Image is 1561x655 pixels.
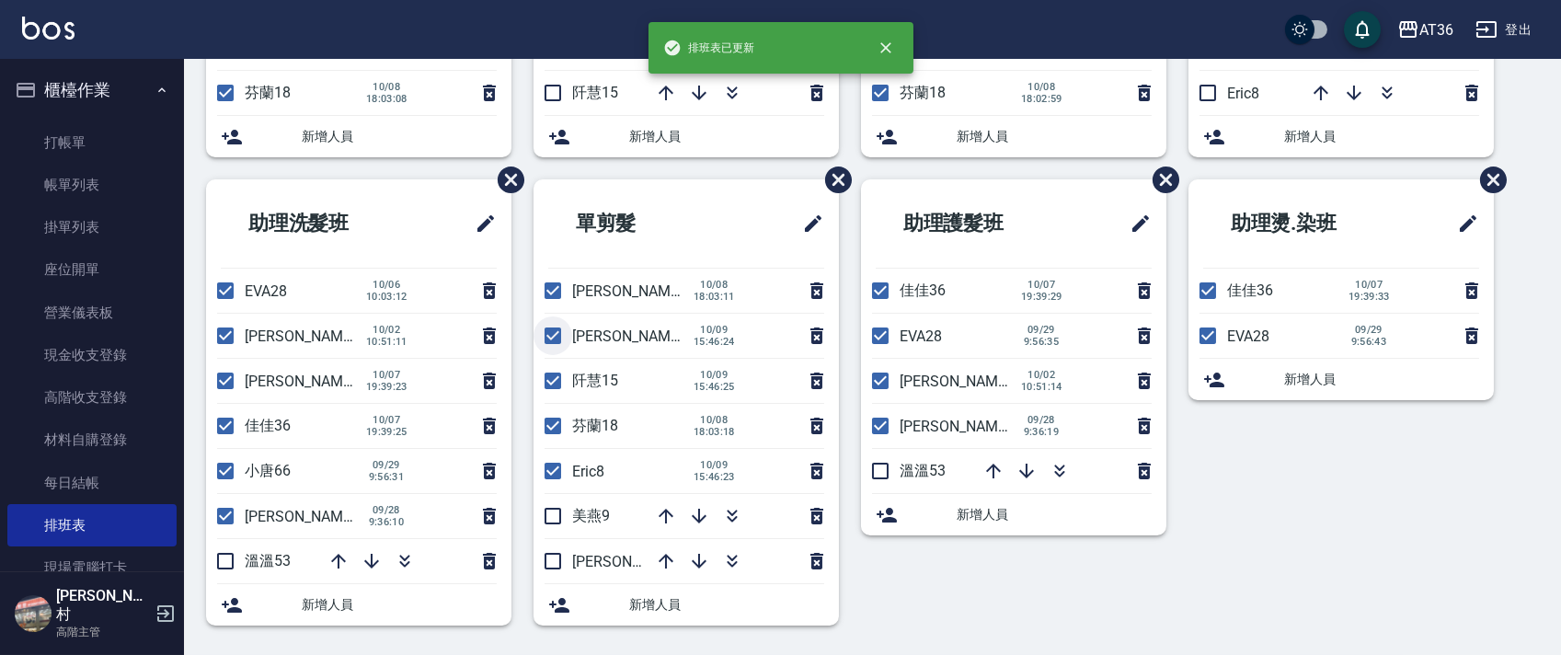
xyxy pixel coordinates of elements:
[245,552,291,569] span: 溫溫53
[245,84,291,101] span: 芬蘭18
[694,414,735,426] span: 10/08
[366,93,407,105] span: 18:03:08
[7,376,177,419] a: 高階收支登錄
[245,282,287,300] span: EVA28
[572,372,618,389] span: 阡慧15
[1349,336,1389,348] span: 9:56:43
[1227,282,1273,299] span: 佳佳36
[1119,201,1152,246] span: 修改班表的標題
[866,28,906,68] button: close
[1390,11,1461,49] button: AT36
[245,327,372,345] span: [PERSON_NAME]56
[1021,414,1062,426] span: 09/28
[1227,327,1269,345] span: EVA28
[1466,153,1509,207] span: 刪除班表
[572,327,699,345] span: [PERSON_NAME]11
[694,369,735,381] span: 10/09
[7,206,177,248] a: 掛單列表
[572,553,691,570] span: [PERSON_NAME]6
[366,81,407,93] span: 10/08
[1188,359,1494,400] div: 新增人員
[1021,381,1062,393] span: 10:51:14
[1021,81,1062,93] span: 10/08
[221,190,419,257] h2: 助理洗髮班
[694,426,735,438] span: 18:03:18
[1284,370,1479,389] span: 新增人員
[572,282,699,300] span: [PERSON_NAME]16
[1021,426,1062,438] span: 9:36:19
[7,248,177,291] a: 座位開單
[694,459,735,471] span: 10/09
[245,462,291,479] span: 小唐66
[245,373,372,390] span: [PERSON_NAME]55
[366,504,407,516] span: 09/28
[957,505,1152,524] span: 新增人員
[957,127,1152,146] span: 新增人員
[534,116,839,157] div: 新增人員
[694,324,735,336] span: 10/09
[900,373,1027,390] span: [PERSON_NAME]56
[1468,13,1539,47] button: 登出
[1021,291,1062,303] span: 19:39:29
[1419,18,1453,41] div: AT36
[15,595,52,632] img: Person
[1021,336,1062,348] span: 9:56:35
[366,414,407,426] span: 10/07
[366,291,407,303] span: 10:03:12
[1349,291,1390,303] span: 19:39:33
[1021,279,1062,291] span: 10/07
[694,291,735,303] span: 18:03:11
[861,116,1166,157] div: 新增人員
[7,121,177,164] a: 打帳單
[56,587,150,624] h5: [PERSON_NAME]村
[1021,324,1062,336] span: 09/29
[366,336,407,348] span: 10:51:11
[791,201,824,246] span: 修改班表的標題
[629,595,824,615] span: 新增人員
[206,116,511,157] div: 新增人員
[1446,201,1479,246] span: 修改班表的標題
[245,508,372,525] span: [PERSON_NAME]58
[1021,93,1062,105] span: 18:02:59
[366,426,407,438] span: 19:39:25
[1284,127,1479,146] span: 新增人員
[572,507,610,524] span: 美燕9
[302,595,497,615] span: 新增人員
[900,327,942,345] span: EVA28
[572,463,604,480] span: Eric8
[534,584,839,626] div: 新增人員
[1139,153,1182,207] span: 刪除班表
[366,459,407,471] span: 09/29
[302,127,497,146] span: 新增人員
[366,471,407,483] span: 9:56:31
[694,279,735,291] span: 10/08
[1203,190,1405,257] h2: 助理燙.染班
[1227,85,1259,102] span: Eric8
[366,324,407,336] span: 10/02
[694,471,735,483] span: 15:46:23
[7,504,177,546] a: 排班表
[900,462,946,479] span: 溫溫53
[366,369,407,381] span: 10/07
[811,153,855,207] span: 刪除班表
[366,516,407,528] span: 9:36:10
[663,39,755,57] span: 排班表已更新
[206,584,511,626] div: 新增人員
[7,462,177,504] a: 每日結帳
[7,419,177,461] a: 材料自購登錄
[1021,369,1062,381] span: 10/02
[876,190,1074,257] h2: 助理護髮班
[366,279,407,291] span: 10/06
[572,84,618,101] span: 阡慧15
[56,624,150,640] p: 高階主管
[694,381,735,393] span: 15:46:25
[7,66,177,114] button: 櫃檯作業
[900,282,946,299] span: 佳佳36
[484,153,527,207] span: 刪除班表
[861,494,1166,535] div: 新增人員
[900,418,1027,435] span: [PERSON_NAME]58
[7,334,177,376] a: 現金收支登錄
[694,336,735,348] span: 15:46:24
[1188,116,1494,157] div: 新增人員
[22,17,75,40] img: Logo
